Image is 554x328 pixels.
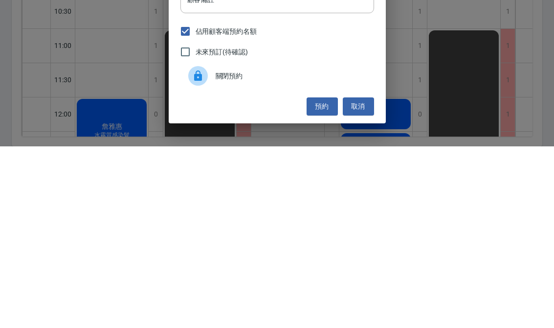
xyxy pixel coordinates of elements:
span: 未來預訂(待確認) [196,229,248,239]
span: 佔用顧客端預約名額 [196,208,257,218]
label: 顧客電話 [187,26,211,34]
div: 關閉預約 [180,244,374,271]
label: 顧客姓名 [187,61,211,69]
label: 服務時長 [187,95,208,103]
button: 預約 [307,279,338,297]
button: 取消 [343,279,374,297]
span: 關閉預約 [216,253,366,263]
div: 30分鐘 [180,100,374,126]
